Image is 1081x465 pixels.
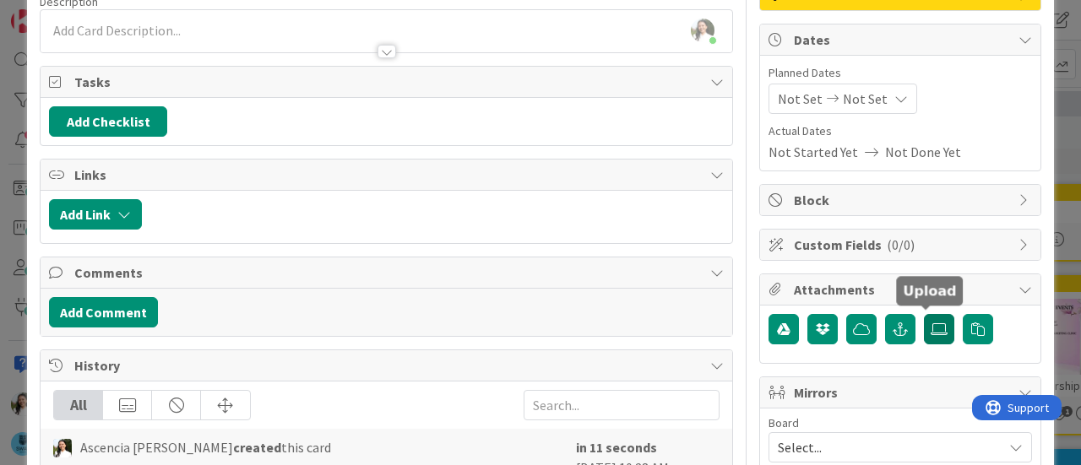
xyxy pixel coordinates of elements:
span: Links [74,165,702,185]
span: Attachments [794,279,1010,300]
span: ( 0/0 ) [887,236,915,253]
span: Not Started Yet [769,142,858,162]
img: oBudH3TQPXa0d4SpI6uEJAqTHpcXZSn3.jpg [691,19,714,42]
span: History [74,355,702,376]
b: created [233,439,281,456]
b: in 11 seconds [576,439,657,456]
span: Not Done Yet [885,142,961,162]
span: Tasks [74,72,702,92]
button: Add Checklist [49,106,167,137]
span: Comments [74,262,702,283]
span: Select... [778,435,994,459]
span: Actual Dates [769,122,1032,140]
span: Not Set [778,89,823,109]
span: Ascencia [PERSON_NAME] this card [80,437,331,457]
span: Block [794,190,1010,210]
div: All [54,391,103,419]
span: Dates [794,30,1010,50]
button: Add Comment [49,297,158,327]
button: Add Link [49,199,142,230]
span: Not Set [843,89,888,109]
span: Mirrors [794,382,1010,403]
span: Board [769,417,799,429]
input: Search... [524,390,720,420]
h5: Upload [903,283,956,299]
span: Support [35,3,77,23]
img: AK [53,439,72,457]
span: Planned Dates [769,64,1032,82]
span: Custom Fields [794,235,1010,255]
